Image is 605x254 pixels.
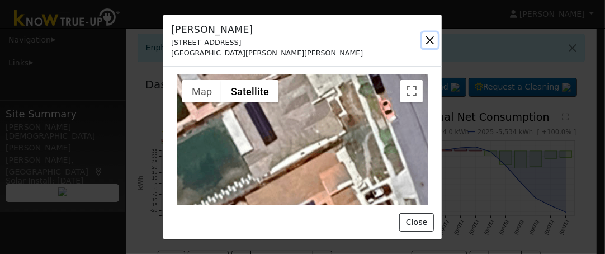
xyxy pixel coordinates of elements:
button: Toggle fullscreen view [400,80,423,102]
div: [GEOGRAPHIC_DATA][PERSON_NAME][PERSON_NAME] [171,48,363,58]
button: Show street map [182,80,221,102]
button: Show satellite imagery [221,80,278,102]
div: [STREET_ADDRESS] [171,37,363,48]
h5: [PERSON_NAME] [171,22,363,37]
button: Close [399,213,433,232]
